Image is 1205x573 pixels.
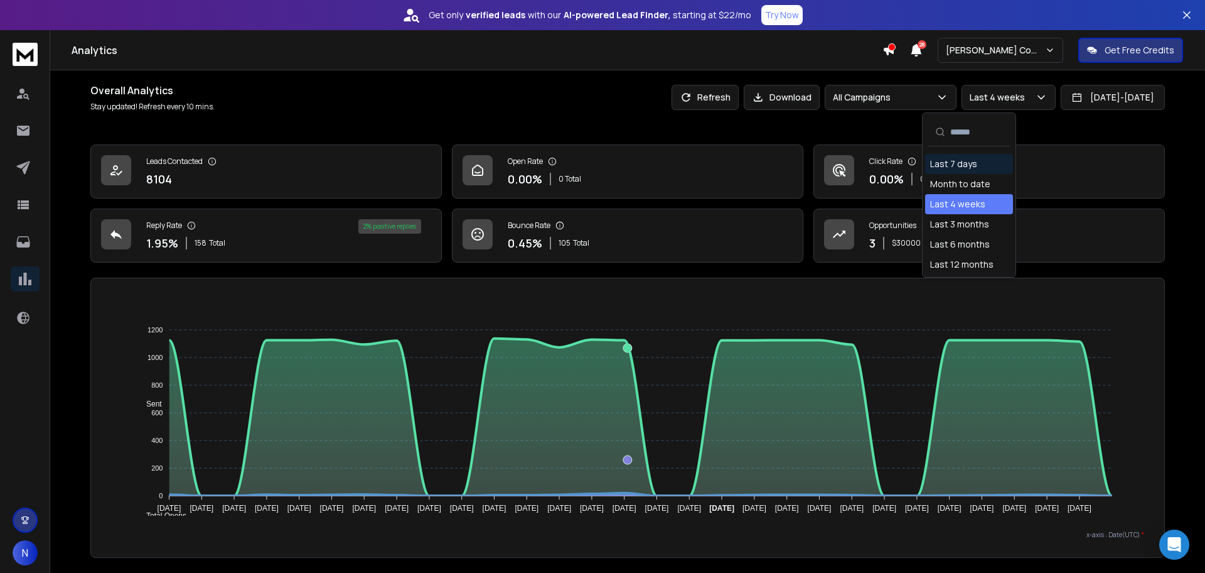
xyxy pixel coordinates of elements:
button: Get Free Credits [1078,38,1183,63]
tspan: [DATE] [287,504,311,513]
a: Reply Rate1.95%158Total2% positive replies [90,209,442,263]
div: Open Intercom Messenger [1159,530,1189,560]
a: Open Rate0.00%0 Total [452,145,803,199]
div: Last 7 days [930,158,977,170]
div: Last 12 months [930,258,993,271]
p: 1.95 % [146,234,178,252]
tspan: [DATE] [709,504,734,513]
p: Get Free Credits [1105,44,1174,57]
tspan: 800 [151,381,163,389]
p: Opportunities [869,221,916,231]
tspan: [DATE] [353,504,377,513]
span: 105 [559,238,570,248]
p: Bounce Rate [508,221,550,231]
button: N [13,540,38,565]
p: Refresh [697,91,731,104]
tspan: [DATE] [580,504,604,513]
tspan: 1000 [147,354,163,361]
tspan: [DATE] [158,504,181,513]
p: Try Now [765,9,799,21]
button: Download [744,85,820,110]
span: 158 [195,238,206,248]
tspan: 600 [151,409,163,417]
img: logo [13,43,38,66]
tspan: [DATE] [1068,504,1091,513]
tspan: [DATE] [905,504,929,513]
tspan: [DATE] [417,504,441,513]
tspan: 0 [159,492,163,499]
p: 0.00 % [869,170,904,188]
tspan: [DATE] [970,504,994,513]
tspan: [DATE] [320,504,344,513]
div: Month to date [930,178,990,190]
tspan: [DATE] [872,504,896,513]
span: Total [573,238,589,248]
h1: Overall Analytics [90,83,215,98]
p: $ 30000 [892,238,921,248]
p: Open Rate [508,156,543,166]
p: Download [769,91,811,104]
tspan: [DATE] [938,504,961,513]
p: Click Rate [869,156,902,166]
tspan: 400 [151,437,163,444]
tspan: [DATE] [190,504,214,513]
p: 0.45 % [508,234,542,252]
tspan: [DATE] [483,504,506,513]
tspan: [DATE] [775,504,799,513]
p: [PERSON_NAME] Consulting [946,44,1045,57]
button: Refresh [672,85,739,110]
tspan: [DATE] [385,504,409,513]
p: Reply Rate [146,221,182,231]
div: Last 4 weeks [930,198,985,210]
tspan: [DATE] [222,504,246,513]
tspan: [DATE] [1035,504,1059,513]
a: Bounce Rate0.45%105Total [452,209,803,263]
span: Sent [137,400,162,408]
div: 2 % positive replies [358,219,421,234]
tspan: 200 [151,464,163,472]
p: 0 Total [920,174,943,184]
span: Total Opens [137,511,186,520]
tspan: [DATE] [547,504,571,513]
p: Last 4 weeks [970,91,1030,104]
p: All Campaigns [833,91,896,104]
div: Last 6 months [930,238,990,251]
p: Stay updated! Refresh every 10 mins. [90,102,215,112]
a: Opportunities3$30000 [813,209,1165,263]
tspan: [DATE] [678,504,702,513]
tspan: [DATE] [450,504,474,513]
p: Leads Contacted [146,156,203,166]
span: 28 [918,40,926,49]
tspan: [DATE] [613,504,636,513]
h1: Analytics [72,43,882,58]
p: 0 Total [559,174,581,184]
a: Click Rate0.00%0 Total [813,145,1165,199]
tspan: [DATE] [840,504,864,513]
p: 8104 [146,170,172,188]
p: 0.00 % [508,170,542,188]
div: Last 3 months [930,218,989,231]
tspan: [DATE] [808,504,832,513]
tspan: [DATE] [1003,504,1027,513]
button: [DATE]-[DATE] [1061,85,1165,110]
p: 3 [869,234,876,252]
tspan: 1200 [147,326,163,334]
span: Total [209,238,225,248]
strong: AI-powered Lead Finder, [564,9,670,21]
tspan: [DATE] [645,504,669,513]
tspan: [DATE] [515,504,539,513]
a: Leads Contacted8104 [90,145,442,199]
p: x-axis : Date(UTC) [111,530,1144,540]
button: Try Now [761,5,803,25]
tspan: [DATE] [742,504,766,513]
strong: verified leads [466,9,525,21]
tspan: [DATE] [255,504,279,513]
p: Get only with our starting at $22/mo [429,9,751,21]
